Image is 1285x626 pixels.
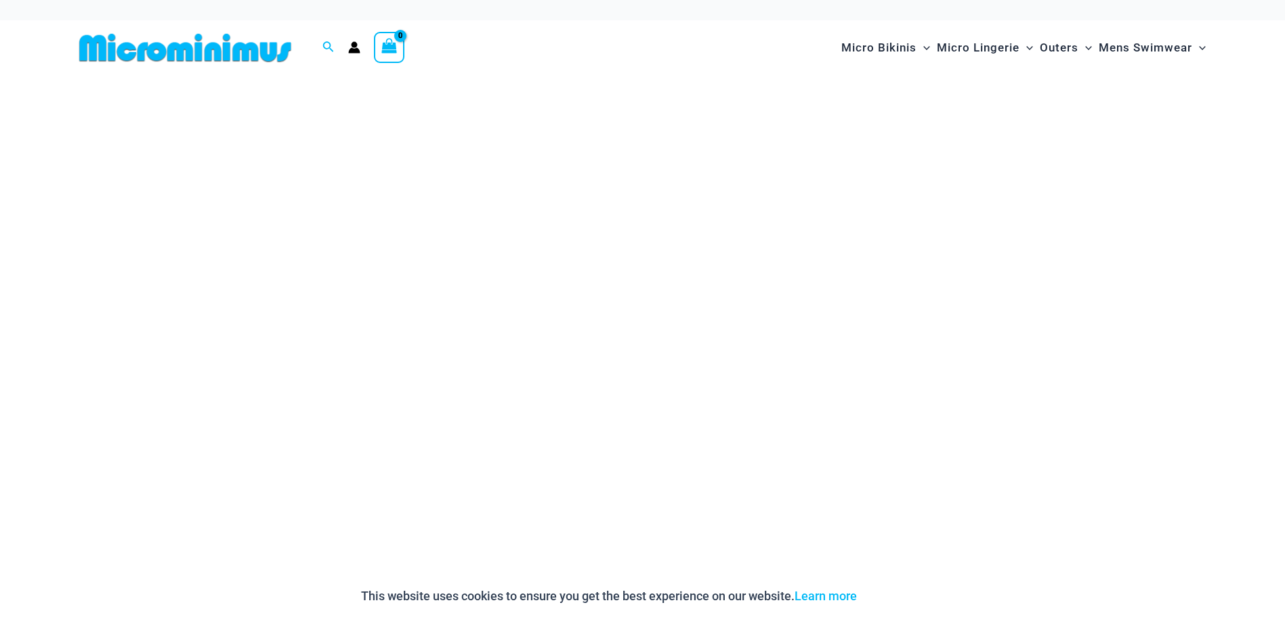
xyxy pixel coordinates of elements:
[374,32,405,63] a: View Shopping Cart, empty
[1036,27,1095,68] a: OutersMenu ToggleMenu Toggle
[74,33,297,63] img: MM SHOP LOGO FLAT
[1040,30,1078,65] span: Outers
[1192,30,1206,65] span: Menu Toggle
[1078,30,1092,65] span: Menu Toggle
[836,25,1212,70] nav: Site Navigation
[838,27,933,68] a: Micro BikinisMenu ToggleMenu Toggle
[841,30,917,65] span: Micro Bikinis
[1019,30,1033,65] span: Menu Toggle
[933,27,1036,68] a: Micro LingerieMenu ToggleMenu Toggle
[1095,27,1209,68] a: Mens SwimwearMenu ToggleMenu Toggle
[348,41,360,54] a: Account icon link
[361,586,857,606] p: This website uses cookies to ensure you get the best experience on our website.
[1099,30,1192,65] span: Mens Swimwear
[917,30,930,65] span: Menu Toggle
[867,580,925,612] button: Accept
[795,589,857,603] a: Learn more
[322,39,335,56] a: Search icon link
[937,30,1019,65] span: Micro Lingerie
